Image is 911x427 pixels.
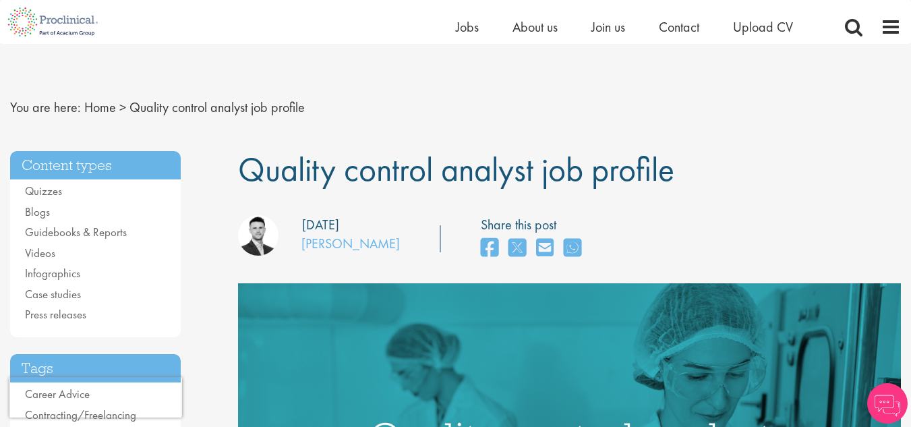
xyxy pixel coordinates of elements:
iframe: reCAPTCHA [9,377,182,418]
h3: Content types [10,151,181,180]
a: breadcrumb link [84,98,116,116]
a: Quizzes [25,183,62,198]
a: Press releases [25,307,86,322]
a: share on email [536,234,554,263]
a: Jobs [456,18,479,36]
span: > [119,98,126,116]
div: [DATE] [302,215,339,235]
span: You are here: [10,98,81,116]
a: Infographics [25,266,80,281]
img: Joshua Godden [238,215,278,256]
a: Videos [25,246,55,260]
img: Chatbot [867,383,908,424]
span: Quality control analyst job profile [238,148,674,191]
a: Contracting/Freelancing [25,407,136,422]
a: Contact [659,18,699,36]
a: Guidebooks & Reports [25,225,127,239]
a: share on facebook [481,234,498,263]
a: share on twitter [508,234,526,263]
a: About us [512,18,558,36]
h3: Tags [10,354,181,383]
a: Blogs [25,204,50,219]
a: Join us [591,18,625,36]
label: Share this post [481,215,588,235]
span: Quality control analyst job profile [129,98,305,116]
a: Case studies [25,287,81,302]
a: share on whats app [564,234,581,263]
a: [PERSON_NAME] [301,235,400,252]
a: Upload CV [733,18,793,36]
